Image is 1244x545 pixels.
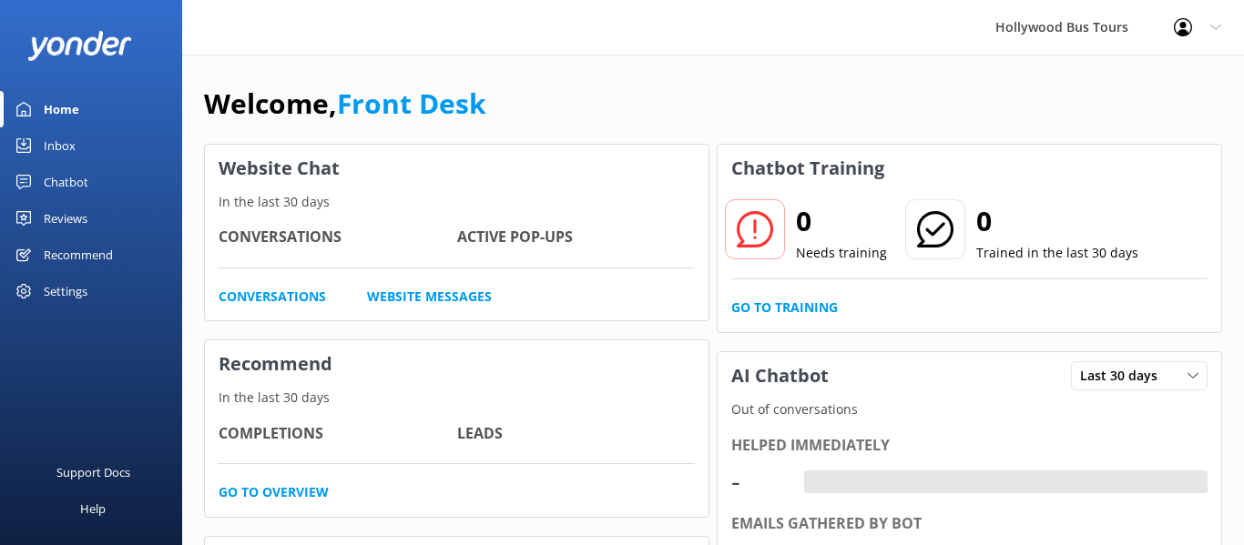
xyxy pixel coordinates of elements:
h3: AI Chatbot [718,352,842,399]
h3: Recommend [205,340,709,388]
h4: Active Pop-ups [457,226,696,249]
h2: 0 [796,199,887,243]
h1: Welcome, [204,82,486,126]
a: Go to overview [219,482,329,502]
a: Conversations [219,287,326,307]
p: Trained in the last 30 days [976,243,1138,263]
h2: 0 [976,199,1138,243]
div: - [731,459,786,503]
div: Settings [44,273,87,309]
div: - [804,470,818,494]
div: Helped immediately [731,434,1208,458]
h4: Completions [219,422,457,446]
div: Emails gathered by bot [731,512,1208,536]
div: Inbox [44,127,76,164]
h3: Chatbot Training [718,145,898,192]
p: Needs training [796,243,887,263]
div: Help [80,490,106,527]
div: Support Docs [56,454,130,490]
p: In the last 30 days [205,388,709,408]
span: Last 30 days [1080,366,1168,386]
div: Reviews [44,200,87,237]
p: In the last 30 days [205,192,709,212]
img: yonder-white-logo.png [27,31,132,61]
div: Recommend [44,237,113,273]
h3: Website Chat [205,145,709,192]
div: Home [44,91,79,127]
a: Go to Training [731,298,838,318]
h4: Leads [457,422,696,446]
h4: Conversations [219,226,457,249]
a: Front Desk [337,85,486,122]
a: Website Messages [367,287,492,307]
p: Out of conversations [718,399,1221,419]
div: Chatbot [44,164,88,200]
